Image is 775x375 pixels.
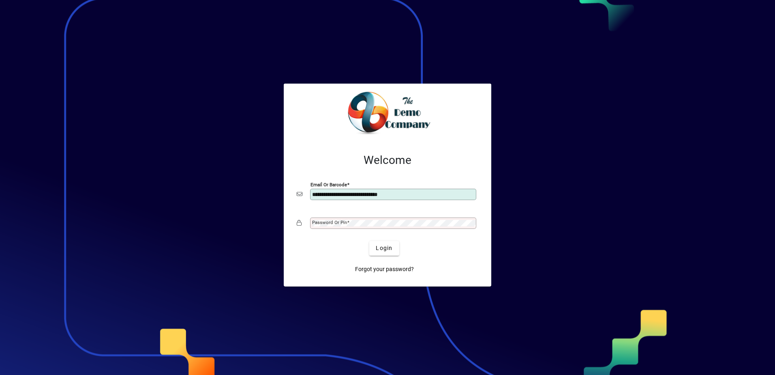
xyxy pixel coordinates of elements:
[369,241,399,256] button: Login
[376,244,392,252] span: Login
[312,220,347,225] mat-label: Password or Pin
[310,181,347,187] mat-label: Email or Barcode
[355,265,414,274] span: Forgot your password?
[297,153,478,167] h2: Welcome
[352,262,417,277] a: Forgot your password?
